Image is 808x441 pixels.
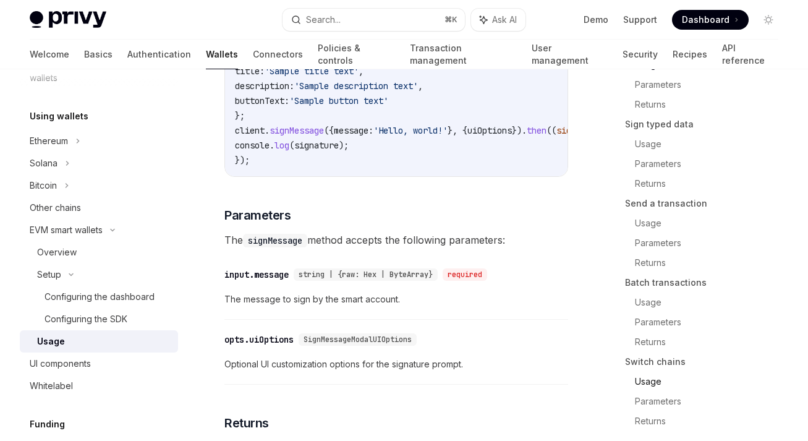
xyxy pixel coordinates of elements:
div: Whitelabel [30,379,73,393]
a: Returns [635,95,788,114]
a: Dashboard [672,10,749,30]
a: Parameters [635,392,788,411]
a: Basics [84,40,113,69]
div: Solana [30,156,57,171]
div: EVM smart wallets [30,223,103,238]
a: Returns [635,332,788,352]
a: Parameters [635,233,788,253]
span: The message to sign by the smart account. [224,292,568,307]
a: Security [623,40,658,69]
button: Ask AI [471,9,525,31]
a: Configuring the dashboard [20,286,178,308]
span: The method accepts the following parameters: [224,231,568,249]
a: Wallets [206,40,238,69]
span: 'Sample title text' [265,66,359,77]
span: }); [235,155,250,166]
a: Connectors [253,40,303,69]
div: Ethereum [30,134,68,148]
span: buttonText: [235,95,289,106]
span: client [235,125,265,136]
a: Demo [584,14,608,26]
span: ( [289,140,294,151]
span: description: [235,80,294,92]
div: Bitcoin [30,178,57,193]
div: Usage [37,334,65,349]
span: then [527,125,546,136]
a: Returns [635,253,788,273]
span: ({ [324,125,334,136]
span: console [235,140,270,151]
span: signature [556,125,601,136]
a: Authentication [127,40,191,69]
span: . [265,125,270,136]
a: Switch chains [625,352,788,372]
a: Sign typed data [625,114,788,134]
img: light logo [30,11,106,28]
span: Returns [224,414,269,432]
div: Configuring the dashboard [45,289,155,304]
code: signMessage [243,234,307,247]
span: ); [339,140,349,151]
a: Send a transaction [625,194,788,213]
span: Parameters [224,207,291,224]
a: Usage [20,330,178,353]
span: }, { [448,125,467,136]
span: }; [235,110,245,121]
span: 'Sample button text' [289,95,388,106]
a: Whitelabel [20,375,178,397]
span: signature [294,140,339,151]
a: Welcome [30,40,69,69]
span: ⌘ K [444,15,457,25]
a: Returns [635,411,788,431]
h5: Using wallets [30,109,88,124]
span: Dashboard [682,14,729,26]
a: User management [532,40,608,69]
span: message: [334,125,373,136]
span: Ask AI [492,14,517,26]
span: log [274,140,289,151]
a: Parameters [635,312,788,332]
a: Returns [635,174,788,194]
div: Configuring the SDK [45,312,127,327]
span: , [418,80,423,92]
span: signMessage [270,125,324,136]
div: required [443,268,487,281]
span: . [270,140,274,151]
div: input.message [224,268,289,281]
a: Usage [635,134,788,154]
button: Toggle dark mode [759,10,778,30]
a: Parameters [635,75,788,95]
a: Usage [635,372,788,392]
span: 'Sample description text' [294,80,418,92]
a: Usage [635,293,788,312]
a: Support [623,14,657,26]
div: opts.uiOptions [224,333,294,346]
span: , [359,66,364,77]
div: Setup [37,267,61,282]
span: uiOptions [467,125,512,136]
span: SignMessageModalUIOptions [304,335,412,345]
a: Other chains [20,197,178,219]
span: string | {raw: Hex | ByteArray} [299,270,433,280]
button: Search...⌘K [283,9,465,31]
a: Usage [635,213,788,233]
a: Transaction management [410,40,517,69]
a: Recipes [673,40,707,69]
a: Parameters [635,154,788,174]
span: title: [235,66,265,77]
span: 'Hello, world!' [373,125,448,136]
span: }). [512,125,527,136]
div: Search... [306,12,341,27]
a: UI components [20,353,178,375]
span: Optional UI customization options for the signature prompt. [224,357,568,372]
h5: Funding [30,417,65,432]
div: UI components [30,356,91,371]
div: Overview [37,245,77,260]
a: Overview [20,241,178,263]
a: Policies & controls [318,40,395,69]
a: API reference [722,40,778,69]
a: Batch transactions [625,273,788,293]
a: Configuring the SDK [20,308,178,330]
div: Other chains [30,200,81,215]
span: (( [546,125,556,136]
